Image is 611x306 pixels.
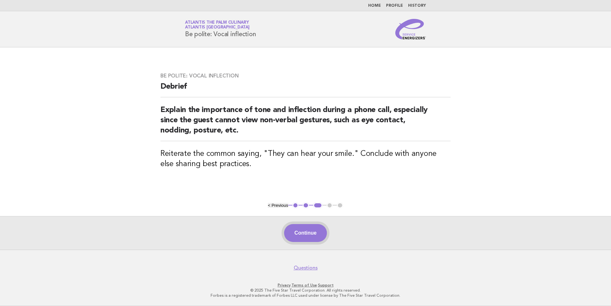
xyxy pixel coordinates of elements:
[110,288,501,293] p: © 2025 The Five Star Travel Corporation. All rights reserved.
[185,26,250,30] span: Atlantis [GEOGRAPHIC_DATA]
[160,149,451,169] h3: Reiterate the common saying, "They can hear your smile." Conclude with anyone else sharing best p...
[110,283,501,288] p: · ·
[313,202,322,209] button: 3
[185,21,256,37] h1: Be polite: Vocal inflection
[160,82,451,97] h2: Debrief
[291,283,317,287] a: Terms of Use
[185,20,250,29] a: Atlantis The Palm CulinaryAtlantis [GEOGRAPHIC_DATA]
[160,73,451,79] h3: Be polite: Vocal inflection
[294,265,318,271] a: Questions
[303,202,309,209] button: 2
[368,4,381,8] a: Home
[395,19,426,39] img: Service Energizers
[160,105,451,141] h2: Explain the importance of tone and inflection during a phone call, especially since the guest can...
[292,202,299,209] button: 1
[318,283,334,287] a: Support
[110,293,501,298] p: Forbes is a registered trademark of Forbes LLC used under license by The Five Star Travel Corpora...
[408,4,426,8] a: History
[386,4,403,8] a: Profile
[268,203,288,208] button: < Previous
[284,224,327,242] button: Continue
[278,283,290,287] a: Privacy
